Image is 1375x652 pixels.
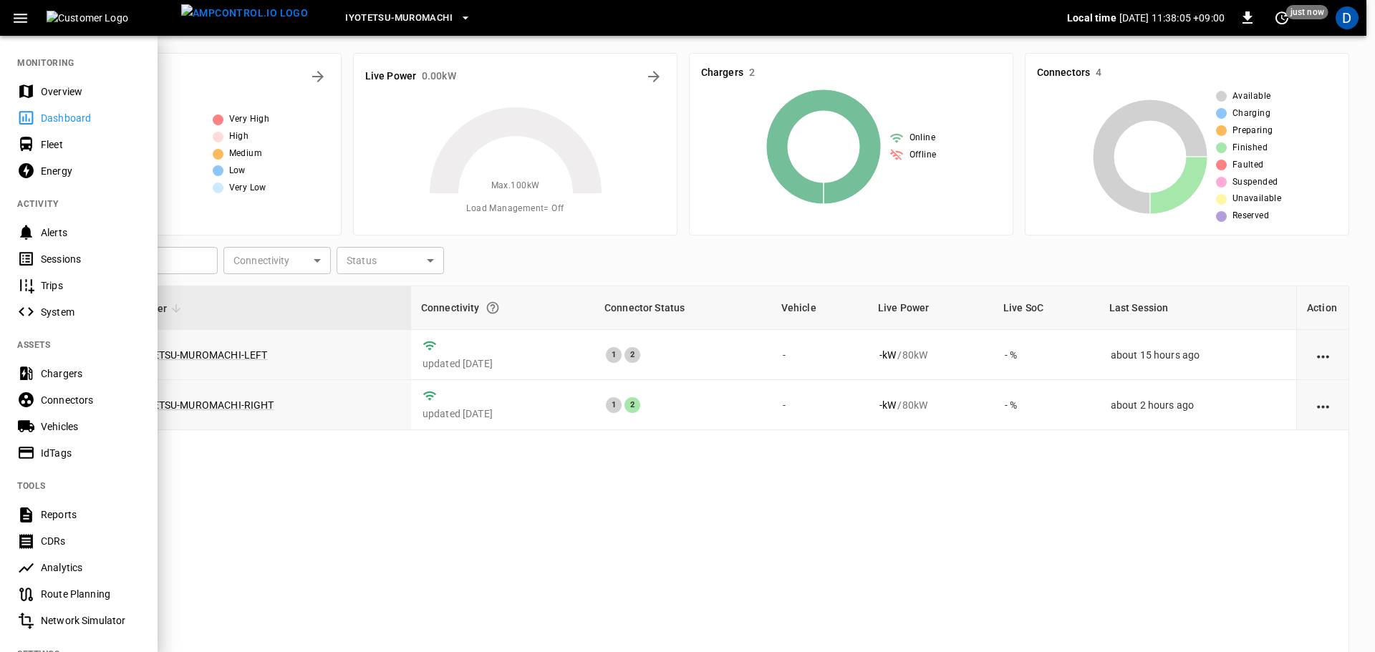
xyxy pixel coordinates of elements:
[41,252,140,266] div: Sessions
[47,11,175,25] img: Customer Logo
[181,4,308,22] img: ampcontrol.io logo
[41,84,140,99] div: Overview
[1119,11,1225,25] p: [DATE] 11:38:05 +09:00
[345,10,453,26] span: Iyotetsu-Muromachi
[1286,5,1328,19] span: just now
[41,111,140,125] div: Dashboard
[41,560,140,575] div: Analytics
[41,164,140,178] div: Energy
[41,393,140,407] div: Connectors
[41,366,140,381] div: Chargers
[41,305,140,319] div: System
[41,507,140,522] div: Reports
[41,278,140,293] div: Trips
[41,613,140,628] div: Network Simulator
[41,419,140,434] div: Vehicles
[41,137,140,152] div: Fleet
[41,225,140,240] div: Alerts
[41,587,140,601] div: Route Planning
[1270,6,1293,29] button: set refresh interval
[1336,6,1359,29] div: profile-icon
[41,534,140,548] div: CDRs
[1067,11,1116,25] p: Local time
[41,446,140,460] div: IdTags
